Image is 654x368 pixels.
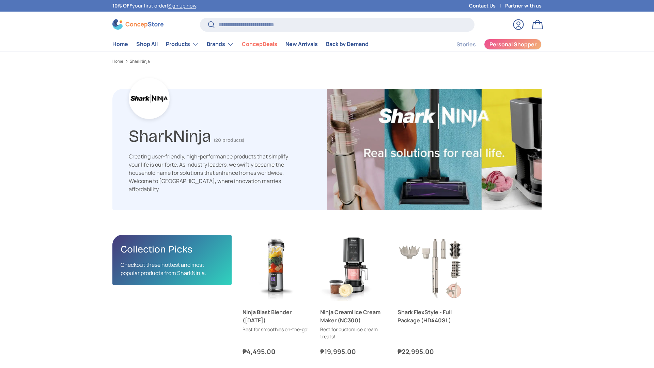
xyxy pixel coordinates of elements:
[136,37,158,51] a: Shop All
[489,42,536,47] span: Personal Shopper
[243,235,309,302] a: Ninja Blast Blender (BC151)
[129,152,289,193] div: Creating user-friendly, high-performance products that simplify your life is our forte. As indust...
[112,2,132,9] strong: 10% OFF
[112,37,369,51] nav: Primary
[327,89,542,210] img: SharkNinja
[398,235,464,302] a: Shark FlexStyle - Full Package (HD440SL)
[121,261,223,277] p: Checkout these hottest and most popular products from SharkNinja.
[484,39,542,50] a: Personal Shopper
[121,243,223,256] h2: Collection Picks
[130,59,150,63] a: SharkNinja
[320,308,387,324] a: Ninja Creami Ice Cream Maker (NC300)
[162,37,203,51] summary: Products
[112,58,542,64] nav: Breadcrumbs
[456,38,476,51] a: Stories
[398,308,464,324] a: Shark FlexStyle - Full Package (HD440SL)
[112,2,198,10] p: your first order! .
[112,59,123,63] a: Home
[203,37,238,51] summary: Brands
[112,19,163,30] img: ConcepStore
[440,37,542,51] nav: Secondary
[469,2,505,10] a: Contact Us
[243,308,309,324] a: Ninja Blast Blender ([DATE])
[214,137,244,143] span: (20 products)
[326,37,369,51] a: Back by Demand
[505,2,542,10] a: Partner with us
[285,37,318,51] a: New Arrivals
[166,37,199,51] a: Products
[168,2,196,9] a: Sign up now
[320,235,387,302] a: Ninja Creami Ice Cream Maker (NC300)
[207,37,234,51] a: Brands
[112,37,128,51] a: Home
[242,37,277,51] a: ConcepDeals
[129,123,211,146] h1: SharkNinja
